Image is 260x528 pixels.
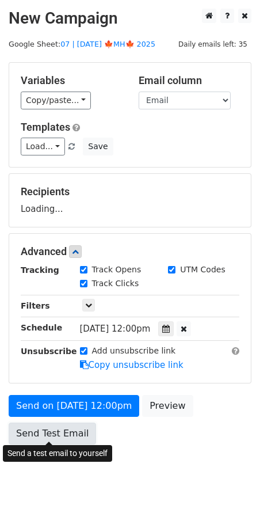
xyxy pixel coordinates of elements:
[21,323,62,332] strong: Schedule
[9,9,251,28] h2: New Campaign
[174,38,251,51] span: Daily emails left: 35
[180,264,225,276] label: UTM Codes
[80,324,151,334] span: [DATE] 12:00pm
[21,245,239,258] h5: Advanced
[142,395,193,417] a: Preview
[92,345,176,357] label: Add unsubscribe link
[174,40,251,48] a: Daily emails left: 35
[3,445,112,462] div: Send a test email to yourself
[83,138,113,155] button: Save
[21,265,59,275] strong: Tracking
[92,264,142,276] label: Track Opens
[92,278,139,290] label: Track Clicks
[21,185,239,198] h5: Recipients
[139,74,239,87] h5: Email column
[21,74,121,87] h5: Variables
[80,360,183,370] a: Copy unsubscribe link
[9,395,139,417] a: Send on [DATE] 12:00pm
[9,40,155,48] small: Google Sheet:
[21,92,91,109] a: Copy/paste...
[202,473,260,528] iframe: Chat Widget
[60,40,155,48] a: 07 | [DATE] 🍁MH🍁 2025
[21,347,77,356] strong: Unsubscribe
[21,121,70,133] a: Templates
[21,185,239,215] div: Loading...
[21,301,50,310] strong: Filters
[21,138,65,155] a: Load...
[9,423,96,445] a: Send Test Email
